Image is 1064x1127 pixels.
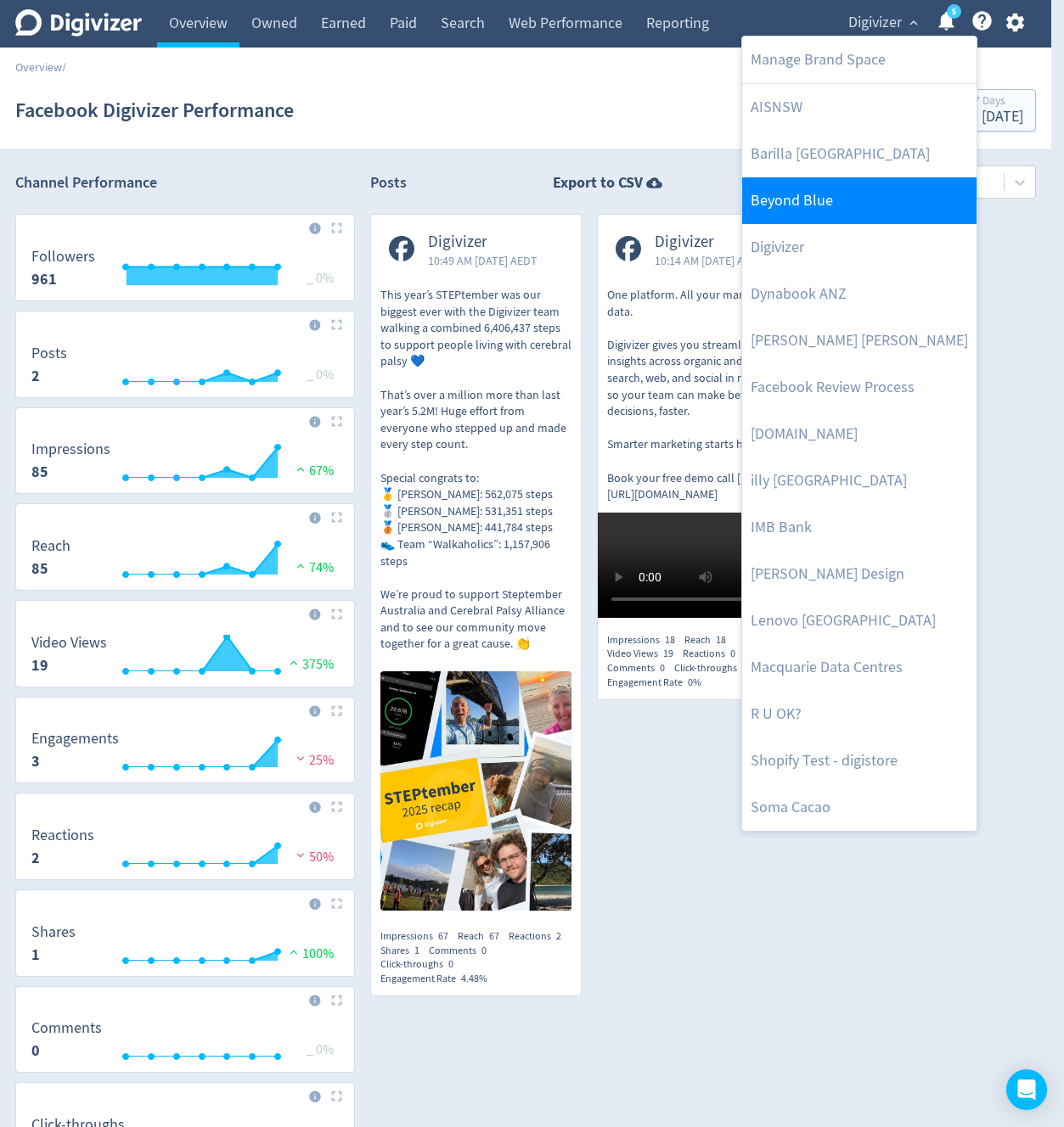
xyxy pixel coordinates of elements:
[742,364,977,411] a: Facebook Review Process
[1006,1069,1047,1110] div: Open Intercom Messenger
[742,457,977,504] a: illy [GEOGRAPHIC_DATA]
[742,691,977,737] a: R U OK?
[742,36,977,83] a: Manage Brand Space
[742,224,977,271] a: Digivizer
[742,504,977,551] a: IMB Bank
[742,597,977,644] a: Lenovo [GEOGRAPHIC_DATA]
[742,784,977,831] a: Soma Cacao
[742,271,977,317] a: Dynabook ANZ
[742,177,977,224] a: Beyond Blue
[742,644,977,691] a: Macquarie Data Centres
[742,84,977,131] a: AISNSW
[742,411,977,457] a: [DOMAIN_NAME]
[742,131,977,177] a: Barilla [GEOGRAPHIC_DATA]
[742,551,977,597] a: [PERSON_NAME] Design
[742,317,977,364] a: [PERSON_NAME] [PERSON_NAME]
[742,737,977,784] a: Shopify Test - digistore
